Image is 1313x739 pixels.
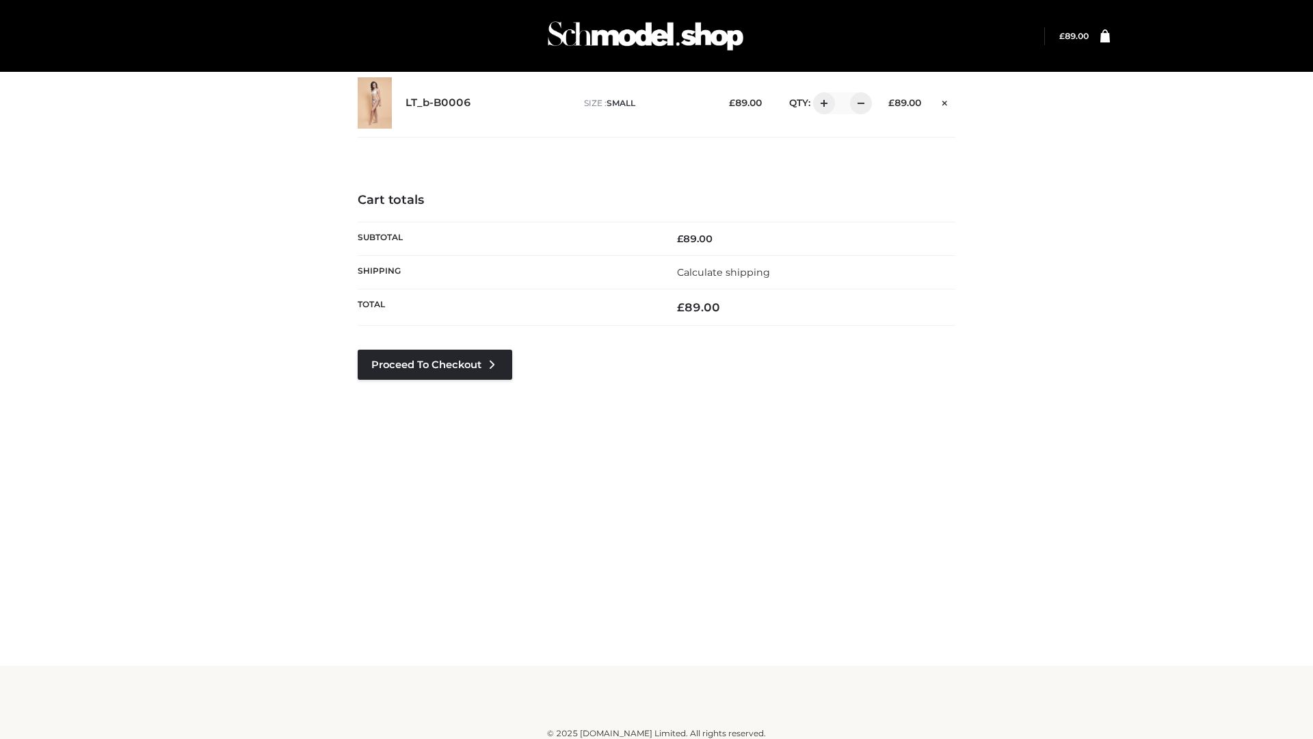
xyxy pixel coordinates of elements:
span: £ [729,97,735,108]
bdi: 89.00 [888,97,921,108]
span: SMALL [607,98,635,108]
a: Calculate shipping [677,266,770,278]
div: QTY: [775,92,867,114]
img: Schmodel Admin 964 [543,9,748,63]
a: £89.00 [1059,31,1089,41]
th: Total [358,289,656,326]
span: £ [1059,31,1065,41]
bdi: 89.00 [1059,31,1089,41]
bdi: 89.00 [677,300,720,314]
img: LT_b-B0006 - SMALL [358,77,392,129]
p: size : [584,97,708,109]
span: £ [677,233,683,245]
h4: Cart totals [358,193,955,208]
a: Proceed to Checkout [358,350,512,380]
span: £ [677,300,685,314]
th: Shipping [358,255,656,289]
a: Remove this item [935,92,955,110]
a: LT_b-B0006 [406,96,471,109]
th: Subtotal [358,222,656,255]
bdi: 89.00 [729,97,762,108]
span: £ [888,97,894,108]
bdi: 89.00 [677,233,713,245]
